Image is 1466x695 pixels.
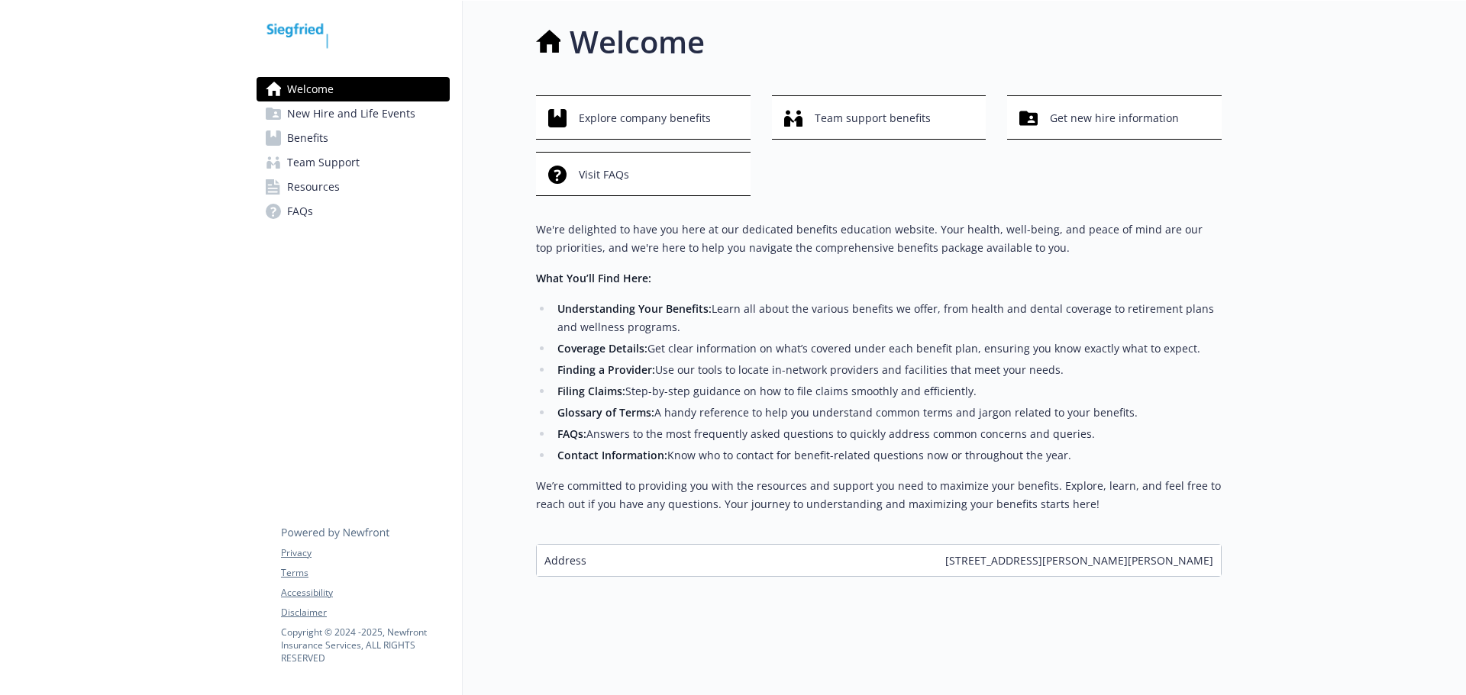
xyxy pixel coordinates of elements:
[553,361,1222,379] li: Use our tools to locate in-network providers and facilities that meet your needs.
[557,426,586,441] strong: FAQs:
[553,425,1222,443] li: Answers to the most frequently asked questions to quickly address common concerns and queries.
[1007,95,1222,140] button: Get new hire information
[287,175,340,199] span: Resources
[553,382,1222,401] li: Step-by-step guidance on how to file claims smoothly and efficiently.
[579,160,629,189] span: Visit FAQs
[257,101,450,126] a: New Hire and Life Events
[553,300,1222,336] li: Learn all about the various benefits we offer, from health and dental coverage to retirement plan...
[281,586,449,600] a: Accessibility
[557,362,655,377] strong: Finding a Provider:
[557,384,625,398] strong: Filing Claims:
[536,220,1222,257] p: We're delighted to have you here at our dedicated benefits education website. Your health, well-b...
[557,301,712,316] strong: Understanding Your Benefits:
[536,95,751,140] button: Explore company benefits
[579,104,711,133] span: Explore company benefits
[257,199,450,224] a: FAQs
[557,341,647,356] strong: Coverage Details:
[287,77,334,101] span: Welcome
[553,339,1222,358] li: Get clear information on what’s covered under each benefit plan, ensuring you know exactly what t...
[281,626,449,664] p: Copyright © 2024 - 2025 , Newfront Insurance Services, ALL RIGHTS RESERVED
[536,271,651,285] strong: What You’ll Find Here:
[281,606,449,619] a: Disclaimer
[257,77,450,101] a: Welcome
[945,552,1213,568] span: [STREET_ADDRESS][PERSON_NAME][PERSON_NAME]
[281,566,449,580] a: Terms
[553,446,1222,465] li: Know who to contact for benefit-related questions now or throughout the year.
[553,404,1222,422] li: A handy reference to help you understand common terms and jargon related to your benefits.
[772,95,986,140] button: Team support benefits
[257,150,450,175] a: Team Support
[287,126,328,150] span: Benefits
[257,126,450,150] a: Benefits
[281,546,449,560] a: Privacy
[815,104,931,133] span: Team support benefits
[287,199,313,224] span: FAQs
[557,448,667,462] strong: Contact Information:
[557,405,654,420] strong: Glossary of Terms:
[570,19,705,65] h1: Welcome
[544,552,586,568] span: Address
[1050,104,1179,133] span: Get new hire information
[287,101,415,126] span: New Hire and Life Events
[257,175,450,199] a: Resources
[536,477,1222,513] p: We’re committed to providing you with the resources and support you need to maximize your benefit...
[536,152,751,196] button: Visit FAQs
[287,150,360,175] span: Team Support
